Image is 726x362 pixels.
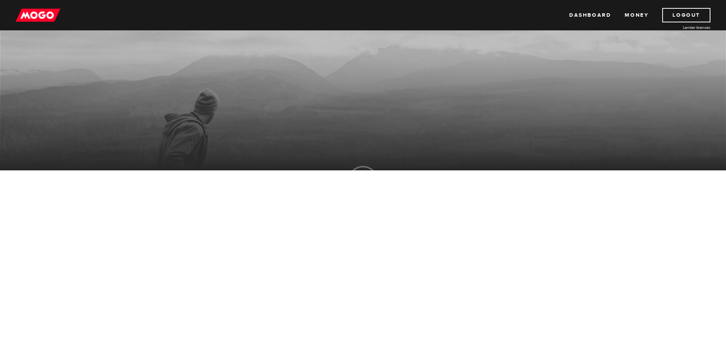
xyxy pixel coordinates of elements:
[625,8,649,22] a: Money
[16,8,60,22] img: mogo_logo-11ee424be714fa7cbb0f0f49df9e16ec.png
[569,8,611,22] a: Dashboard
[126,50,600,66] h1: MogoMoney
[662,8,710,22] a: Logout
[653,25,710,30] a: Lender licences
